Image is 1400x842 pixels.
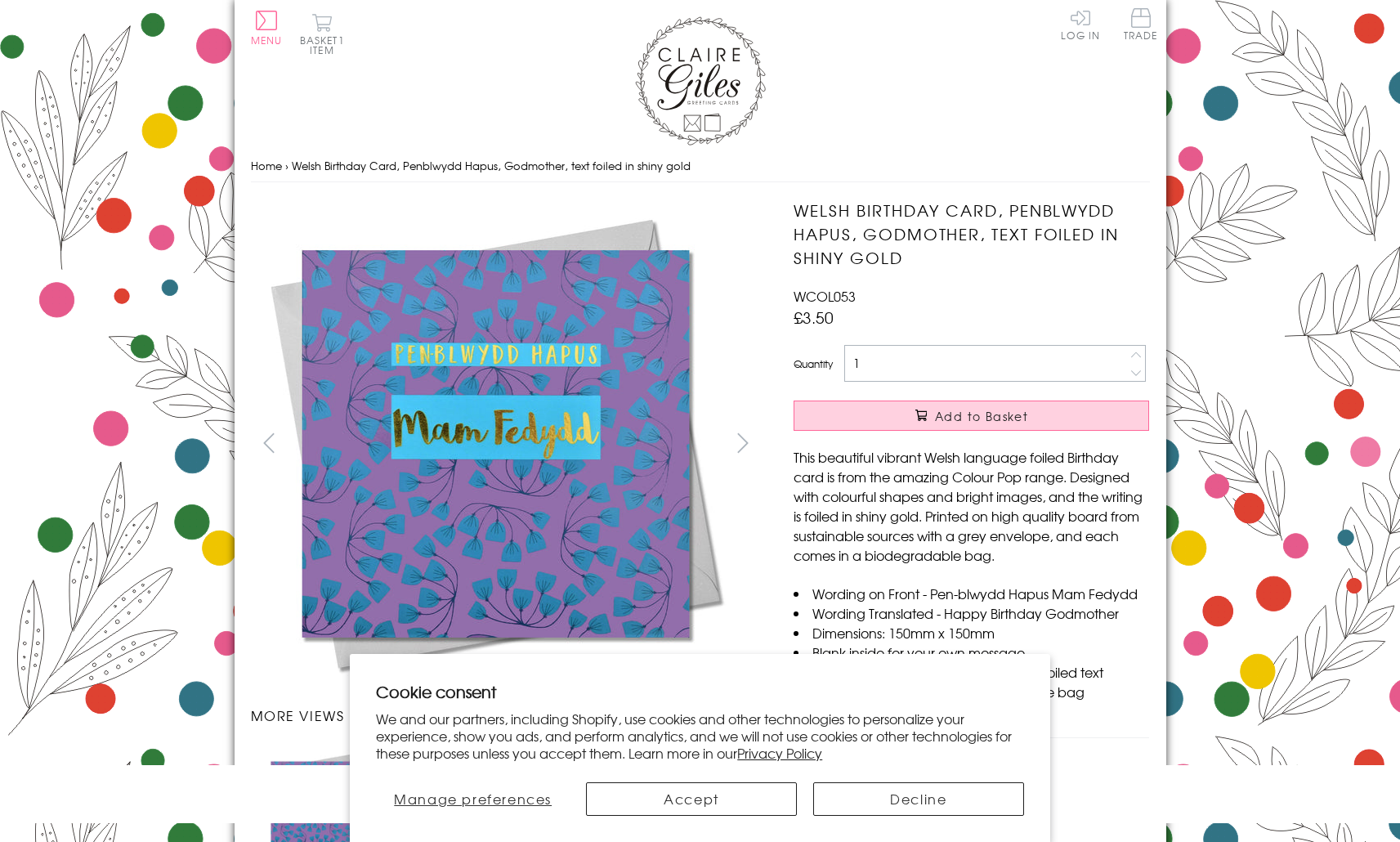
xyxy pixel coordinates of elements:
[376,680,1024,703] h2: Cookie consent
[794,199,1149,269] h1: Welsh Birthday Card, Penblwydd Hapus, Godmother, text foiled in shiny gold
[285,158,288,173] span: ›
[394,789,552,808] span: Manage preferences
[794,306,834,329] span: £3.50
[250,199,740,689] img: Welsh Birthday Card, Penblwydd Hapus, Godmother, text foiled in shiny gold
[292,158,691,173] span: Welsh Birthday Card, Penblwydd Hapus, Godmother, text foiled in shiny gold
[935,408,1028,424] span: Add to Basket
[251,33,283,47] span: Menu
[586,782,797,816] button: Accept
[794,286,856,306] span: WCOL053
[794,356,833,371] label: Quantity
[251,11,283,45] button: Menu
[794,643,1149,662] li: Blank inside for your own message
[310,33,345,57] span: 1 item
[635,16,766,146] img: Claire Giles Greetings Cards
[794,447,1149,565] p: This beautiful vibrant Welsh language foiled Birthday card is from the amazing Colour Pop range. ...
[300,13,345,55] button: Basket1 item
[251,158,282,173] a: Home
[376,782,570,816] button: Manage preferences
[794,603,1149,623] li: Wording Translated - Happy Birthday Godmother
[251,150,1150,183] nav: breadcrumbs
[813,782,1024,816] button: Decline
[737,743,822,763] a: Privacy Policy
[724,424,761,461] button: next
[376,710,1024,761] p: We and our partners, including Shopify, use cookies and other technologies to personalize your ex...
[1124,8,1158,43] a: Trade
[794,623,1149,643] li: Dimensions: 150mm x 150mm
[794,401,1149,431] button: Add to Basket
[1061,8,1100,40] a: Log In
[251,705,762,725] h3: More views
[251,424,288,461] button: prev
[794,584,1149,603] li: Wording on Front - Pen-blwydd Hapus Mam Fedydd
[761,199,1251,689] img: Welsh Birthday Card, Penblwydd Hapus, Godmother, text foiled in shiny gold
[1124,8,1158,40] span: Trade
